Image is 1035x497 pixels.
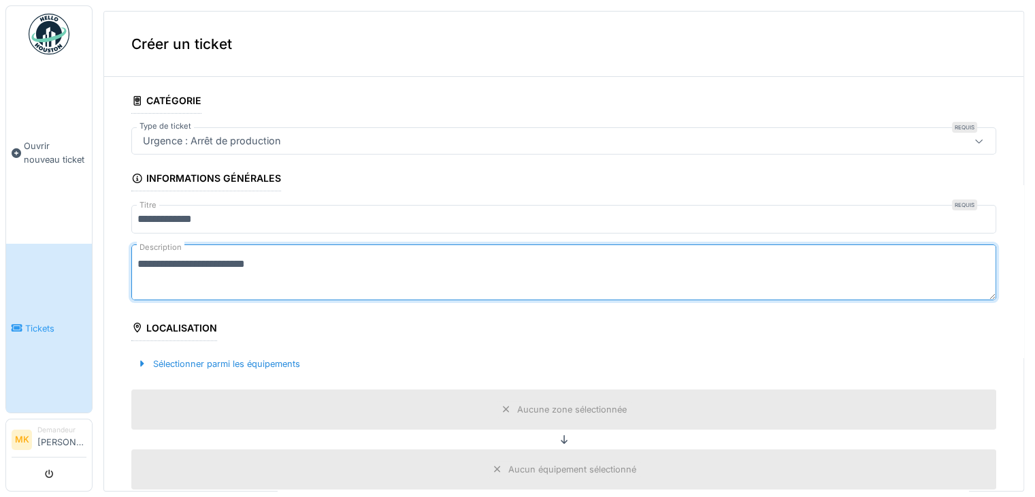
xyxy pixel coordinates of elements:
div: Informations générales [131,168,281,191]
div: Créer un ticket [104,12,1023,77]
li: [PERSON_NAME] [37,425,86,454]
label: Description [137,239,184,256]
li: MK [12,430,32,450]
div: Localisation [131,318,217,341]
a: MK Demandeur[PERSON_NAME] [12,425,86,458]
div: Requis [952,122,977,133]
span: Ouvrir nouveau ticket [24,140,86,165]
span: Tickets [25,322,86,335]
div: Demandeur [37,425,86,435]
a: Tickets [6,244,92,413]
label: Titre [137,199,159,211]
div: Urgence : Arrêt de production [137,133,286,148]
img: Badge_color-CXgf-gQk.svg [29,14,69,54]
div: Aucun équipement sélectionné [508,463,636,476]
div: Requis [952,199,977,210]
div: Sélectionner parmi les équipements [131,355,306,373]
div: Aucune zone sélectionnée [517,403,627,416]
label: Type de ticket [137,121,194,132]
a: Ouvrir nouveau ticket [6,62,92,244]
div: Catégorie [131,91,201,114]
